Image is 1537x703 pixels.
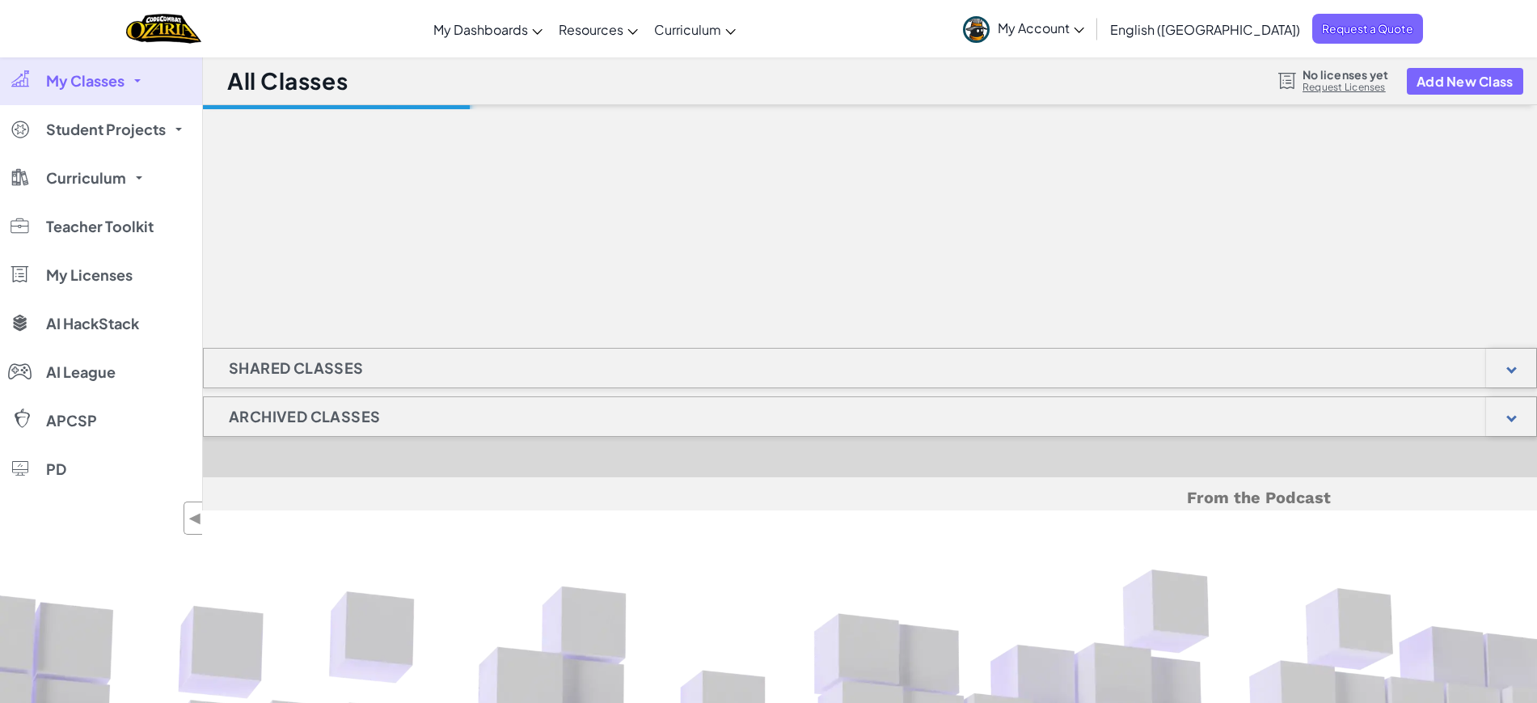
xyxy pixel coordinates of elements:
[998,19,1084,36] span: My Account
[1110,21,1300,38] span: English ([GEOGRAPHIC_DATA])
[126,12,201,45] a: Ozaria by CodeCombat logo
[1407,68,1523,95] button: Add New Class
[559,21,623,38] span: Resources
[46,122,166,137] span: Student Projects
[46,365,116,379] span: AI League
[204,348,389,388] h1: Shared Classes
[227,66,348,96] h1: All Classes
[1303,81,1388,94] a: Request Licenses
[46,74,125,88] span: My Classes
[1312,14,1423,44] a: Request a Quote
[1102,7,1308,51] a: English ([GEOGRAPHIC_DATA])
[409,485,1331,510] h5: From the Podcast
[126,12,201,45] img: Home
[425,7,551,51] a: My Dashboards
[646,7,744,51] a: Curriculum
[551,7,646,51] a: Resources
[1303,68,1388,81] span: No licenses yet
[46,171,126,185] span: Curriculum
[204,396,405,437] h1: Archived Classes
[46,316,139,331] span: AI HackStack
[46,268,133,282] span: My Licenses
[963,16,990,43] img: avatar
[955,3,1092,54] a: My Account
[433,21,528,38] span: My Dashboards
[46,219,154,234] span: Teacher Toolkit
[654,21,721,38] span: Curriculum
[188,506,202,530] span: ◀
